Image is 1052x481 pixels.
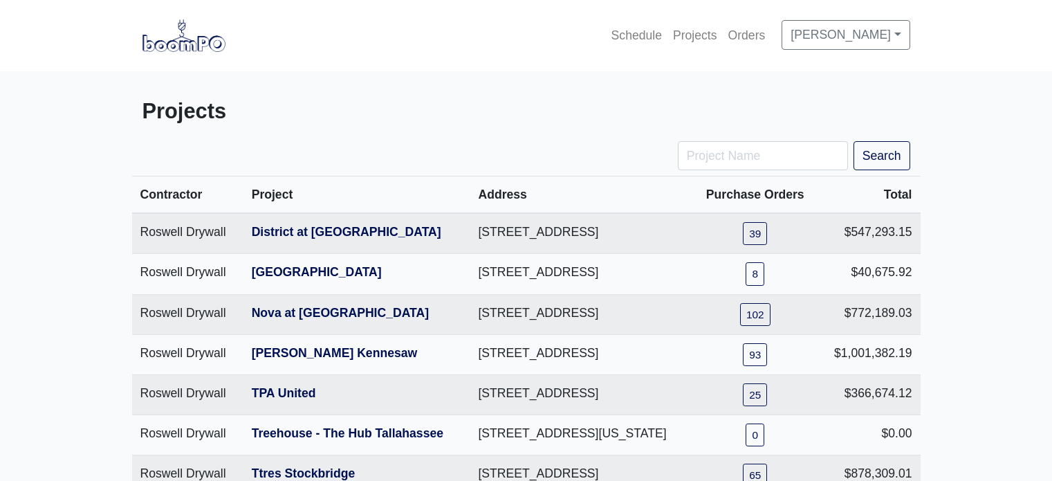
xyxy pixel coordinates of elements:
td: [STREET_ADDRESS][US_STATE] [470,415,692,455]
td: [STREET_ADDRESS] [470,294,692,334]
button: Search [853,141,910,170]
th: Address [470,176,692,214]
td: $547,293.15 [818,213,921,254]
td: $366,674.12 [818,374,921,415]
a: [PERSON_NAME] Kennesaw [252,346,418,360]
th: Contractor [132,176,243,214]
th: Total [818,176,921,214]
td: Roswell Drywall [132,294,243,334]
input: Project Name [678,141,848,170]
a: 25 [743,383,767,406]
td: Roswell Drywall [132,254,243,294]
td: [STREET_ADDRESS] [470,213,692,254]
a: Projects [667,20,723,51]
td: [STREET_ADDRESS] [470,254,692,294]
a: Ttres Stockbridge [252,466,356,480]
a: 93 [743,343,767,366]
a: 102 [740,303,770,326]
td: $772,189.03 [818,294,921,334]
a: Schedule [606,20,667,51]
td: Roswell Drywall [132,334,243,374]
td: Roswell Drywall [132,374,243,415]
a: District at [GEOGRAPHIC_DATA] [252,225,441,239]
td: [STREET_ADDRESS] [470,334,692,374]
h3: Projects [142,99,516,125]
td: $40,675.92 [818,254,921,294]
td: Roswell Drywall [132,213,243,254]
a: 8 [746,262,764,285]
td: $1,001,382.19 [818,334,921,374]
a: Nova at [GEOGRAPHIC_DATA] [252,306,429,320]
a: Treehouse - The Hub Tallahassee [252,426,443,440]
td: $0.00 [818,415,921,455]
a: 39 [743,222,767,245]
a: 0 [746,424,764,446]
a: [PERSON_NAME] [782,20,910,49]
td: Roswell Drywall [132,415,243,455]
a: TPA United [252,386,316,400]
td: [STREET_ADDRESS] [470,374,692,415]
a: Orders [723,20,771,51]
th: Project [243,176,470,214]
a: [GEOGRAPHIC_DATA] [252,265,382,279]
th: Purchase Orders [693,176,818,214]
img: boomPO [142,19,225,51]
